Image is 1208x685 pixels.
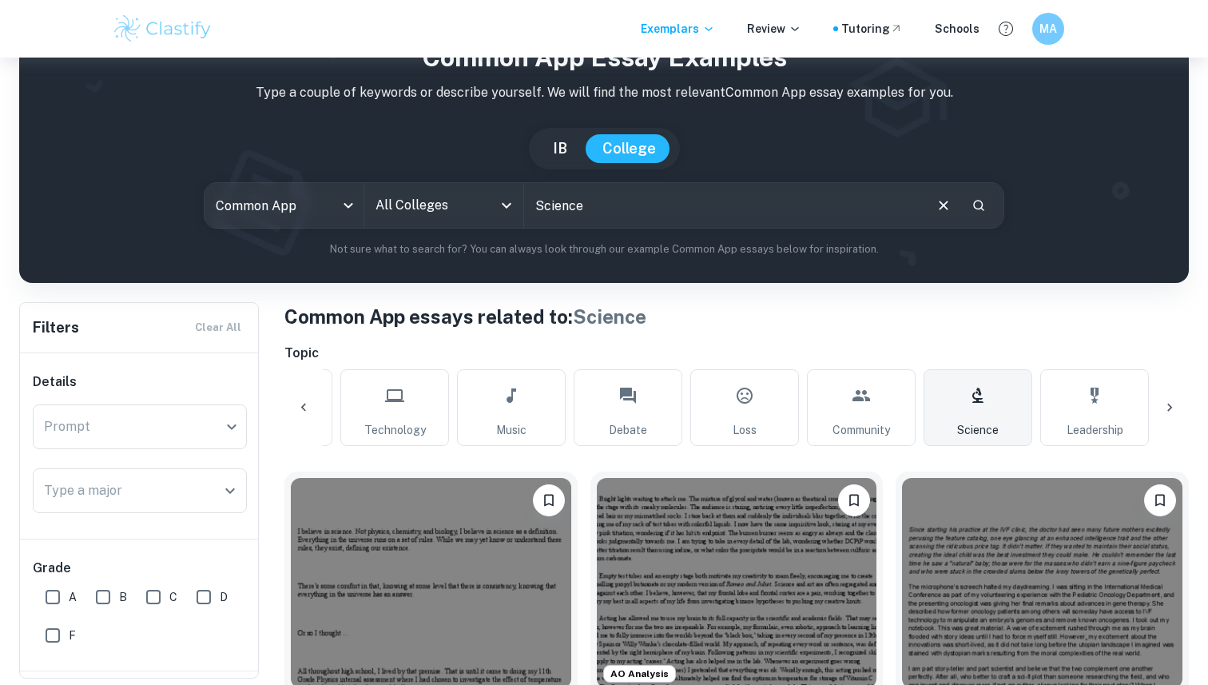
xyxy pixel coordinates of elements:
p: Exemplars [641,20,715,38]
span: Community [832,421,890,439]
p: Review [747,20,801,38]
span: Loss [733,421,757,439]
h1: Common App essays related to: [284,302,1189,331]
span: Science [957,421,999,439]
span: C [169,588,177,606]
p: Not sure what to search for? You can always look through our example Common App essays below for ... [32,241,1176,257]
span: Leadership [1067,421,1123,439]
button: Search [965,192,992,219]
span: B [119,588,127,606]
h6: MA [1039,20,1058,38]
button: Clear [928,190,959,221]
button: Bookmark [838,484,870,516]
button: College [586,134,672,163]
h6: Details [33,372,247,392]
span: Technology [364,421,426,439]
p: Type a couple of keywords or describe yourself. We will find the most relevant Common App essay e... [32,83,1176,102]
input: E.g. I love building drones, I used to be ashamed of my name... [524,183,922,228]
div: Common App [205,183,364,228]
button: Open [495,194,518,217]
button: MA [1032,13,1064,45]
a: Tutoring [841,20,903,38]
button: Bookmark [533,484,565,516]
span: D [220,588,228,606]
img: Clastify logo [112,13,213,45]
h6: Filters [33,317,79,339]
button: Open [219,480,241,502]
button: Help and Feedback [992,15,1019,42]
span: Debate [609,421,647,439]
span: AO Analysis [604,667,675,681]
span: Science [573,305,646,328]
span: F [69,627,76,644]
h6: Topic [284,344,1189,363]
button: IB [537,134,583,163]
span: Music [496,421,527,439]
span: A [69,588,77,606]
a: Schools [935,20,980,38]
button: Bookmark [1144,484,1176,516]
h6: Grade [33,559,247,578]
h1: Common App Essay Examples [32,38,1176,77]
